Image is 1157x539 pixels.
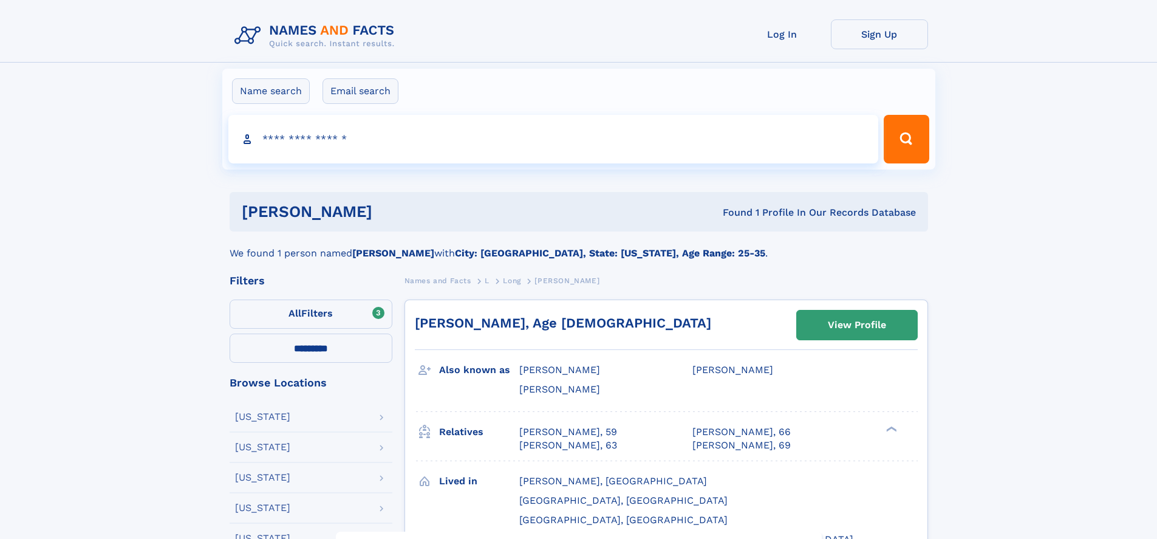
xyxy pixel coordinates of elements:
[692,439,791,452] a: [PERSON_NAME], 69
[485,273,490,288] a: L
[503,273,520,288] a: Long
[519,475,707,487] span: [PERSON_NAME], [GEOGRAPHIC_DATA]
[828,311,886,339] div: View Profile
[235,412,290,422] div: [US_STATE]
[439,422,519,442] h3: Relatives
[692,425,791,439] a: [PERSON_NAME], 66
[519,514,728,526] span: [GEOGRAPHIC_DATA], [GEOGRAPHIC_DATA]
[692,364,773,376] span: [PERSON_NAME]
[439,360,519,380] h3: Also known as
[797,311,917,340] a: View Profile
[439,471,519,492] h3: Lived in
[230,300,392,329] label: Filters
[323,78,398,104] label: Email search
[235,503,290,513] div: [US_STATE]
[519,383,600,395] span: [PERSON_NAME]
[485,276,490,285] span: L
[235,442,290,452] div: [US_STATE]
[230,377,392,388] div: Browse Locations
[831,19,928,49] a: Sign Up
[415,315,711,331] a: [PERSON_NAME], Age [DEMOGRAPHIC_DATA]
[547,206,916,219] div: Found 1 Profile In Our Records Database
[519,364,600,376] span: [PERSON_NAME]
[519,439,617,452] a: [PERSON_NAME], 63
[734,19,831,49] a: Log In
[455,247,765,259] b: City: [GEOGRAPHIC_DATA], State: [US_STATE], Age Range: 25-35
[242,204,548,219] h1: [PERSON_NAME]
[352,247,434,259] b: [PERSON_NAME]
[232,78,310,104] label: Name search
[404,273,471,288] a: Names and Facts
[519,495,728,506] span: [GEOGRAPHIC_DATA], [GEOGRAPHIC_DATA]
[288,307,301,319] span: All
[235,473,290,482] div: [US_STATE]
[883,425,898,433] div: ❯
[884,115,929,163] button: Search Button
[230,19,404,52] img: Logo Names and Facts
[230,232,928,261] div: We found 1 person named with .
[519,425,617,439] a: [PERSON_NAME], 59
[503,276,520,285] span: Long
[230,275,392,286] div: Filters
[534,276,599,285] span: [PERSON_NAME]
[228,115,879,163] input: search input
